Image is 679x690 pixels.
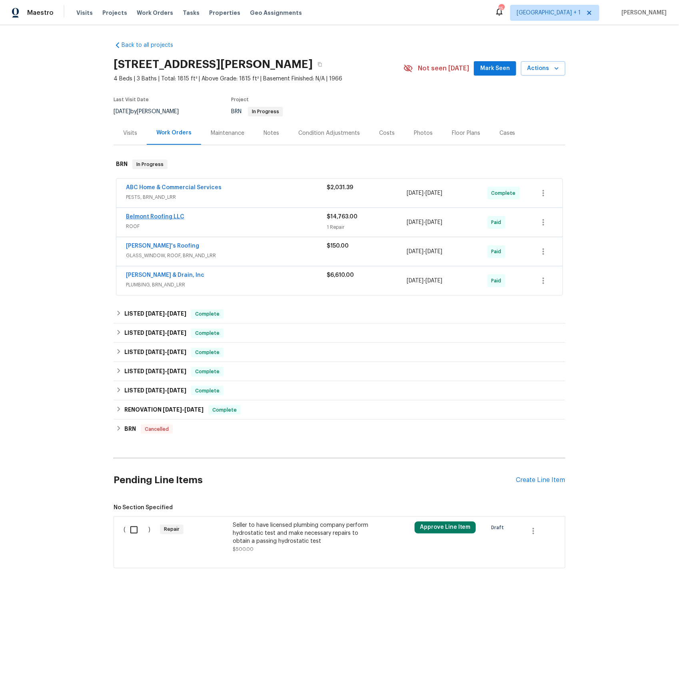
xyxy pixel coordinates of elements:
div: ( ) [121,519,158,556]
span: [DATE] [407,220,424,225]
span: [DATE] [426,190,443,196]
span: Last Visit Date [114,97,149,102]
span: Complete [192,368,223,376]
span: - [407,277,443,285]
span: [DATE] [426,220,443,225]
h6: BRN [124,424,136,434]
span: $2,031.39 [327,185,353,190]
div: LISTED [DATE]-[DATE]Complete [114,324,565,343]
span: In Progress [249,109,282,114]
span: - [146,368,186,374]
span: PLUMBING, BRN_AND_LRR [126,281,327,289]
h6: LISTED [124,367,186,376]
span: [DATE] [167,349,186,355]
span: In Progress [133,160,167,168]
span: - [146,311,186,316]
span: [DATE] [146,330,165,336]
div: BRN Cancelled [114,420,565,439]
div: Maintenance [211,129,244,137]
div: BRN In Progress [114,152,565,177]
span: Actions [527,64,559,74]
span: Properties [209,9,240,17]
a: [PERSON_NAME]'s Roofing [126,243,199,249]
span: [DATE] [184,407,204,412]
div: Work Orders [156,129,192,137]
span: [DATE] [426,249,443,254]
span: BRN [231,109,283,114]
div: Condition Adjustments [298,129,360,137]
span: No Section Specified [114,504,565,512]
span: [DATE] [167,368,186,374]
span: Complete [192,329,223,337]
span: - [407,218,443,226]
span: ROOF [126,222,327,230]
div: Photos [414,129,433,137]
div: LISTED [DATE]-[DATE]Complete [114,304,565,324]
div: Floor Plans [452,129,480,137]
span: [DATE] [407,278,424,284]
div: Costs [379,129,395,137]
span: [DATE] [146,311,165,316]
h2: Pending Line Items [114,462,516,499]
span: [DATE] [407,190,424,196]
span: [DATE] [167,330,186,336]
span: [DATE] [167,388,186,393]
span: $150.00 [327,243,349,249]
div: Seller to have licensed plumbing company perform hydrostatic test and make necessary repairs to o... [233,522,373,546]
span: Work Orders [137,9,173,17]
span: Visits [76,9,93,17]
div: by [PERSON_NAME] [114,107,188,116]
span: - [163,407,204,412]
span: - [146,388,186,393]
span: - [146,330,186,336]
div: 1 Repair [327,223,407,231]
span: Projects [102,9,127,17]
button: Approve Line Item [415,522,476,534]
span: Complete [192,310,223,318]
span: [DATE] [146,349,165,355]
span: $6,610.00 [327,272,354,278]
span: Draft [491,524,507,532]
h6: LISTED [124,386,186,396]
a: ABC Home & Commercial Services [126,185,222,190]
span: GLASS_WINDOW, ROOF, BRN_AND_LRR [126,252,327,260]
h6: BRN [116,160,128,169]
a: Back to all projects [114,41,190,49]
a: [PERSON_NAME] & Drain, Inc [126,272,204,278]
span: Geo Assignments [250,9,302,17]
button: Copy Address [313,57,327,72]
span: [DATE] [407,249,424,254]
button: Mark Seen [474,61,516,76]
div: Visits [123,129,137,137]
span: - [407,248,443,256]
button: Actions [521,61,565,76]
h6: RENOVATION [124,405,204,415]
span: - [146,349,186,355]
div: LISTED [DATE]-[DATE]Complete [114,381,565,400]
div: Cases [499,129,515,137]
span: [DATE] [146,368,165,374]
span: [DATE] [426,278,443,284]
span: [DATE] [167,311,186,316]
span: Complete [192,348,223,356]
h6: LISTED [124,348,186,357]
span: 4 Beds | 3 Baths | Total: 1815 ft² | Above Grade: 1815 ft² | Basement Finished: N/A | 1966 [114,75,403,83]
span: Maestro [27,9,54,17]
div: 154 [499,5,504,13]
span: [DATE] [163,407,182,412]
span: [DATE] [114,109,130,114]
span: Repair [161,526,183,534]
div: Create Line Item [516,476,565,484]
span: Project [231,97,249,102]
h6: LISTED [124,328,186,338]
span: Complete [491,189,519,197]
span: Paid [491,277,505,285]
span: Cancelled [142,425,172,433]
span: $500.00 [233,547,254,552]
span: [GEOGRAPHIC_DATA] + 1 [517,9,581,17]
div: RENOVATION [DATE]-[DATE]Complete [114,400,565,420]
span: Paid [491,248,505,256]
a: Belmont Roofing LLC [126,214,184,220]
h2: [STREET_ADDRESS][PERSON_NAME] [114,60,313,68]
div: LISTED [DATE]-[DATE]Complete [114,343,565,362]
